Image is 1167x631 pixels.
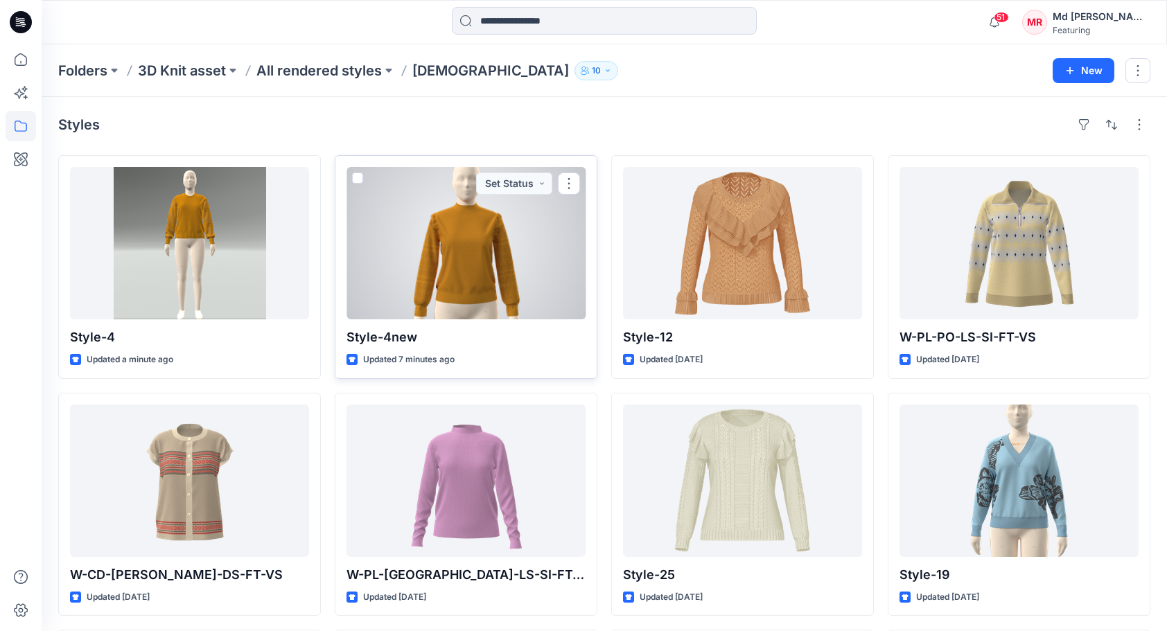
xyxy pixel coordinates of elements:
button: 10 [574,61,618,80]
p: Updated [DATE] [640,353,703,367]
p: Updated [DATE] [916,590,979,605]
p: Style-4new [346,328,586,347]
button: New [1053,58,1114,83]
a: All rendered styles [256,61,382,80]
p: Updated [DATE] [916,353,979,367]
p: W-CD-[PERSON_NAME]-DS-FT-VS [70,565,309,585]
a: Style-4new [346,167,586,319]
a: Folders [58,61,107,80]
a: 3D Knit asset [138,61,226,80]
div: Md [PERSON_NAME][DEMOGRAPHIC_DATA] [1053,8,1150,25]
a: Style-25 [623,405,862,557]
div: Featuring [1053,25,1150,35]
p: Style-19 [900,565,1139,585]
a: W-CD-RN-SL-DS-FT-VS [70,405,309,557]
p: Updated [DATE] [87,590,150,605]
a: W-PL-PO-LS-SI-FT-VS [900,167,1139,319]
p: Updated [DATE] [640,590,703,605]
h4: Styles [58,116,100,133]
span: 51 [994,12,1009,23]
p: Style-4 [70,328,309,347]
a: Style-19 [900,405,1139,557]
p: Updated [DATE] [363,590,426,605]
p: Style-25 [623,565,862,585]
a: Style-12 [623,167,862,319]
p: W-PL-[GEOGRAPHIC_DATA]-LS-SI-FT-VS [346,565,586,585]
a: W-PL-TN-LS-SI-FT-VS [346,405,586,557]
p: 10 [592,63,601,78]
p: Updated a minute ago [87,353,173,367]
a: Style-4 [70,167,309,319]
div: MR [1022,10,1047,35]
p: Style-12 [623,328,862,347]
p: W-PL-PO-LS-SI-FT-VS [900,328,1139,347]
p: [DEMOGRAPHIC_DATA] [412,61,569,80]
p: Updated 7 minutes ago [363,353,455,367]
